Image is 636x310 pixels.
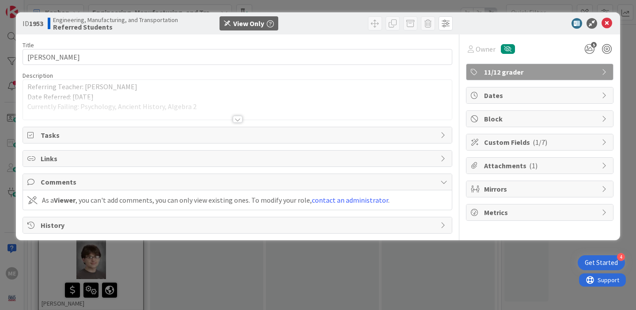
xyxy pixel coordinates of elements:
span: Support [19,1,40,12]
p: Referring Teacher: [PERSON_NAME] [27,82,447,92]
div: As a , you can't add comments, you can only view existing ones. To modify your role, . [42,195,390,205]
div: Get Started [585,258,618,267]
div: View Only [233,18,264,29]
b: Viewer [54,196,76,204]
label: Title [23,41,34,49]
b: 1953 [29,19,43,28]
span: Links [41,153,436,164]
span: Tasks [41,130,436,140]
input: type card name here... [23,49,452,65]
a: contact an administrator [312,196,388,204]
span: Dates [484,90,597,101]
span: Mirrors [484,184,597,194]
span: Attachments [484,160,597,171]
span: Owner [476,44,496,54]
span: ID [23,18,43,29]
span: ( 1 ) [529,161,538,170]
span: Description [23,72,53,79]
span: Engineering, Manufacturing, and Transportation [53,16,178,23]
b: Referred Students [53,23,178,30]
div: 4 [617,253,625,261]
span: History [41,220,436,231]
span: Metrics [484,207,597,218]
div: Open Get Started checklist, remaining modules: 4 [578,255,625,270]
span: ( 1/7 ) [533,138,547,147]
span: Block [484,113,597,124]
p: Date Referred: [DATE] [27,92,447,102]
span: Custom Fields [484,137,597,147]
span: 5 [591,42,597,48]
span: 11/12 grader [484,67,597,77]
span: Comments [41,177,436,187]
